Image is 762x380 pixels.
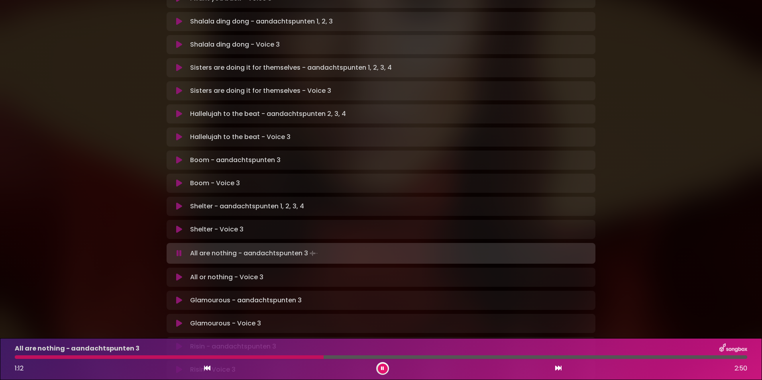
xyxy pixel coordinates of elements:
img: waveform4.gif [308,248,319,259]
img: songbox-logo-white.png [719,343,747,354]
p: Shalala ding dong - Voice 3 [190,40,280,49]
p: All or nothing - Voice 3 [190,272,263,282]
p: Hallelujah to the beat - Voice 3 [190,132,291,142]
p: All are nothing - aandachtspunten 3 [190,248,319,259]
p: Boom - Voice 3 [190,178,240,188]
p: Glamourous - Voice 3 [190,319,261,328]
p: Shelter - aandachtspunten 1, 2, 3, 4 [190,202,304,211]
p: Shelter - Voice 3 [190,225,244,234]
p: Sisters are doing it for themselves - aandachtspunten 1, 2, 3, 4 [190,63,392,72]
p: Boom - aandachtspunten 3 [190,155,281,165]
p: Hallelujah to the beat - aandachtspunten 2, 3, 4 [190,109,346,119]
p: Shalala ding dong - aandachtspunten 1, 2, 3 [190,17,333,26]
p: Sisters are doing it for themselves - Voice 3 [190,86,331,96]
span: 1:12 [15,364,24,373]
p: Glamourous - aandachtspunten 3 [190,296,302,305]
span: 2:50 [735,364,747,373]
p: All are nothing - aandachtspunten 3 [15,344,139,353]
